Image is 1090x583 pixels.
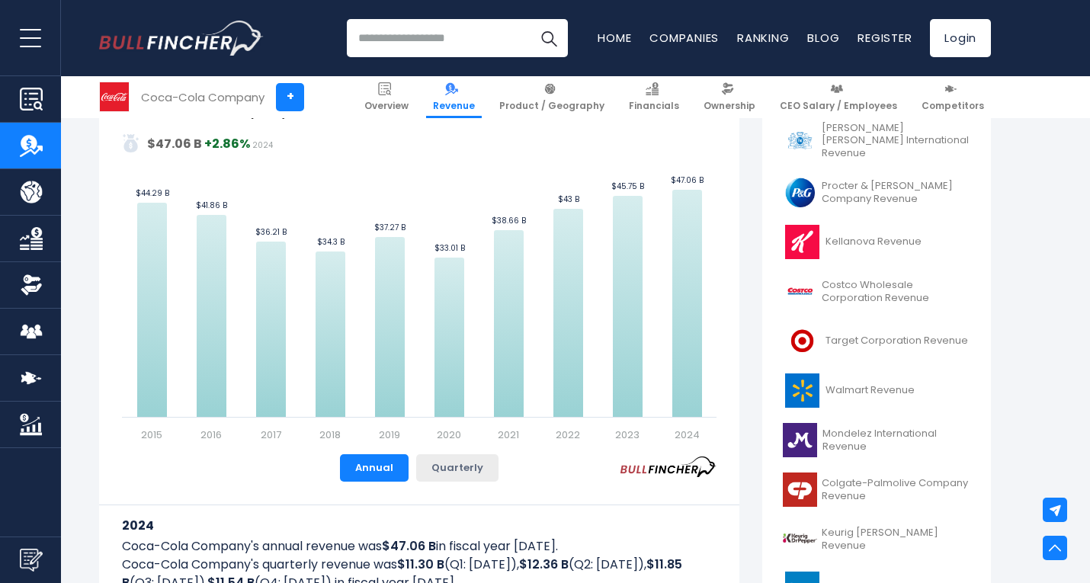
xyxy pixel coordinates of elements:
[783,274,817,309] img: COST logo
[99,21,263,56] a: Go to homepage
[773,76,904,118] a: CEO Salary / Employees
[200,428,222,442] text: 2016
[382,537,436,555] b: $47.06 B
[252,139,273,151] span: 2024
[122,99,717,442] svg: Coca-Cola Company's Revenue Trend
[374,222,406,233] text: $37.27 B
[261,428,281,442] text: 2017
[136,187,169,199] text: $44.29 B
[437,428,461,442] text: 2020
[364,100,409,112] span: Overview
[922,100,984,112] span: Competitors
[783,175,817,210] img: PG logo
[611,181,644,192] text: $45.75 B
[498,428,519,442] text: 2021
[122,537,717,556] p: Coca-Cola Company's annual revenue was in fiscal year [DATE].
[774,271,979,312] a: Costco Wholesale Corporation Revenue
[434,242,465,254] text: $33.01 B
[99,21,264,56] img: Bullfincher logo
[598,30,631,46] a: Home
[204,135,250,152] strong: +2.86%
[379,428,400,442] text: 2019
[671,175,704,186] text: $47.06 B
[433,100,475,112] span: Revenue
[737,30,789,46] a: Ranking
[196,200,227,211] text: $41.86 B
[317,236,345,248] text: $34.3 B
[492,215,526,226] text: $38.66 B
[20,274,43,296] img: Ownership
[858,30,912,46] a: Register
[255,226,287,238] text: $36.21 B
[783,423,818,457] img: MDLZ logo
[774,320,979,362] a: Target Corporation Revenue
[930,19,991,57] a: Login
[556,428,580,442] text: 2022
[649,30,719,46] a: Companies
[783,324,821,358] img: TGT logo
[783,522,817,556] img: KDP logo
[141,428,162,442] text: 2015
[774,419,979,461] a: Mondelez International Revenue
[357,76,415,118] a: Overview
[697,76,762,118] a: Ownership
[100,82,129,111] img: KO logo
[530,19,568,57] button: Search
[774,171,979,213] a: Procter & [PERSON_NAME] Company Revenue
[774,370,979,412] a: Walmart Revenue
[416,454,499,482] button: Quarterly
[774,118,979,165] a: [PERSON_NAME] [PERSON_NAME] International Revenue
[147,135,202,152] strong: $47.06 B
[774,221,979,263] a: Kellanova Revenue
[780,100,897,112] span: CEO Salary / Employees
[615,428,640,442] text: 2023
[319,428,341,442] text: 2018
[774,469,979,511] a: Colgate-Palmolive Company Revenue
[492,76,611,118] a: Product / Geography
[519,556,569,573] b: $12.36 B
[426,76,482,118] a: Revenue
[704,100,755,112] span: Ownership
[340,454,409,482] button: Annual
[783,373,821,408] img: WMT logo
[783,123,817,158] img: PM logo
[915,76,991,118] a: Competitors
[558,194,579,205] text: $43 B
[622,76,686,118] a: Financials
[122,516,717,535] h3: 2024
[276,83,304,111] a: +
[141,88,264,106] div: Coca-Cola Company
[629,100,679,112] span: Financials
[675,428,700,442] text: 2024
[122,134,140,152] img: addasd
[807,30,839,46] a: Blog
[397,556,444,573] b: $11.30 B
[783,472,817,507] img: CL logo
[499,100,604,112] span: Product / Geography
[783,225,821,259] img: K logo
[774,518,979,560] a: Keurig [PERSON_NAME] Revenue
